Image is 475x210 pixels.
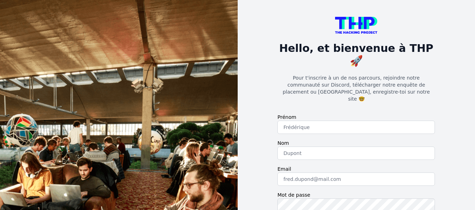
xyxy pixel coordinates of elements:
[277,140,435,147] label: Nom
[277,42,435,67] h1: Hello, et bienvenue à THP 🚀
[277,172,435,186] input: fred.dupond@mail.com
[277,74,435,102] p: Pour t'inscrire à un de nos parcours, rejoindre notre communauté sur Discord, télécharger notre e...
[277,121,435,134] input: Frédérique
[277,114,435,121] label: Prénom
[277,165,435,172] label: Email
[277,147,435,160] input: Dupont
[335,17,377,34] img: logo
[277,191,435,198] label: Mot de passe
